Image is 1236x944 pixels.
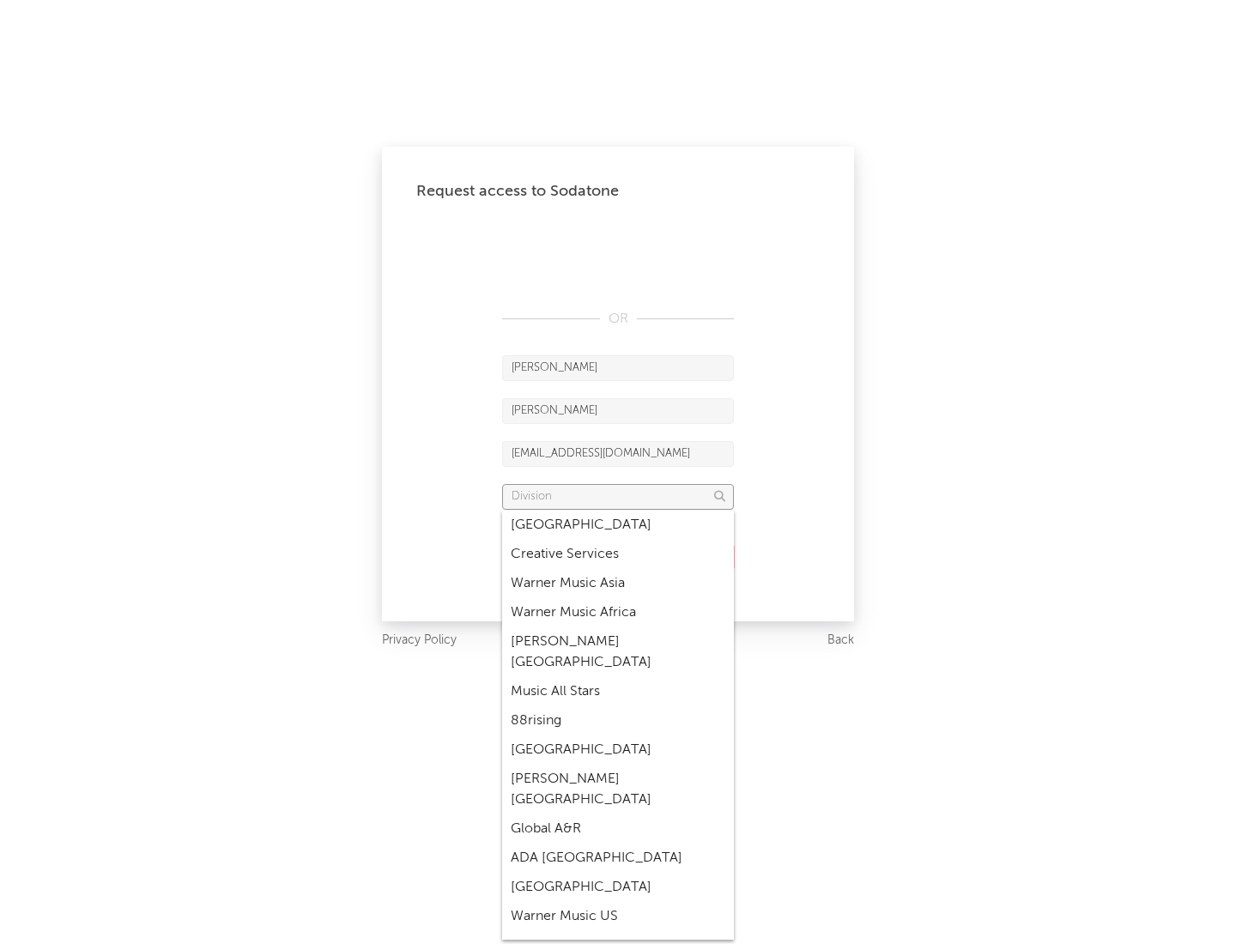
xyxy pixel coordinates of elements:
[502,844,734,873] div: ADA [GEOGRAPHIC_DATA]
[502,355,734,381] input: First Name
[382,630,457,651] a: Privacy Policy
[502,598,734,627] div: Warner Music Africa
[416,181,820,202] div: Request access to Sodatone
[502,540,734,569] div: Creative Services
[502,706,734,735] div: 88rising
[502,484,734,510] input: Division
[502,627,734,677] div: [PERSON_NAME] [GEOGRAPHIC_DATA]
[502,398,734,424] input: Last Name
[502,441,734,467] input: Email
[502,677,734,706] div: Music All Stars
[502,735,734,765] div: [GEOGRAPHIC_DATA]
[502,814,734,844] div: Global A&R
[502,765,734,814] div: [PERSON_NAME] [GEOGRAPHIC_DATA]
[502,569,734,598] div: Warner Music Asia
[502,309,734,330] div: OR
[502,902,734,931] div: Warner Music US
[502,873,734,902] div: [GEOGRAPHIC_DATA]
[502,511,734,540] div: [GEOGRAPHIC_DATA]
[827,630,854,651] a: Back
